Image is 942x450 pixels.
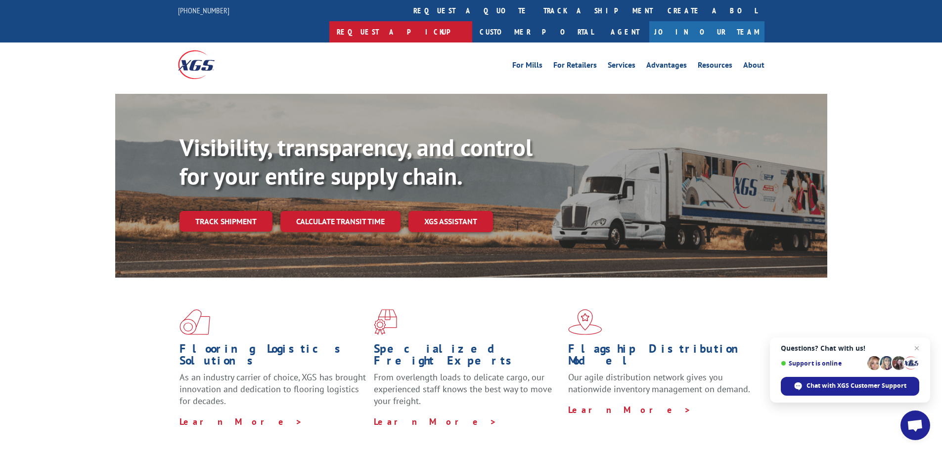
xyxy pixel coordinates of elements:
img: xgs-icon-focused-on-flooring-red [374,309,397,335]
img: xgs-icon-flagship-distribution-model-red [568,309,602,335]
a: Request a pickup [329,21,472,42]
a: For Retailers [553,61,597,72]
h1: Flagship Distribution Model [568,343,755,371]
img: xgs-icon-total-supply-chain-intelligence-red [179,309,210,335]
a: Resources [698,61,732,72]
a: Customer Portal [472,21,601,42]
span: Support is online [781,360,864,367]
h1: Flooring Logistics Solutions [179,343,366,371]
span: As an industry carrier of choice, XGS has brought innovation and dedication to flooring logistics... [179,371,366,407]
a: Learn More > [179,416,303,427]
span: Questions? Chat with us! [781,344,919,352]
a: Learn More > [374,416,497,427]
a: Learn More > [568,404,691,415]
a: Advantages [646,61,687,72]
a: Services [608,61,635,72]
a: Calculate transit time [280,211,401,232]
p: From overlength loads to delicate cargo, our experienced staff knows the best way to move your fr... [374,371,561,415]
a: [PHONE_NUMBER] [178,5,229,15]
a: Join Our Team [649,21,764,42]
h1: Specialized Freight Experts [374,343,561,371]
div: Chat with XGS Customer Support [781,377,919,396]
a: Agent [601,21,649,42]
span: Close chat [911,342,923,354]
a: About [743,61,764,72]
div: Open chat [900,410,930,440]
span: Chat with XGS Customer Support [807,381,906,390]
b: Visibility, transparency, and control for your entire supply chain. [179,132,533,191]
a: XGS ASSISTANT [408,211,493,232]
a: Track shipment [179,211,272,232]
a: For Mills [512,61,542,72]
span: Our agile distribution network gives you nationwide inventory management on demand. [568,371,750,395]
